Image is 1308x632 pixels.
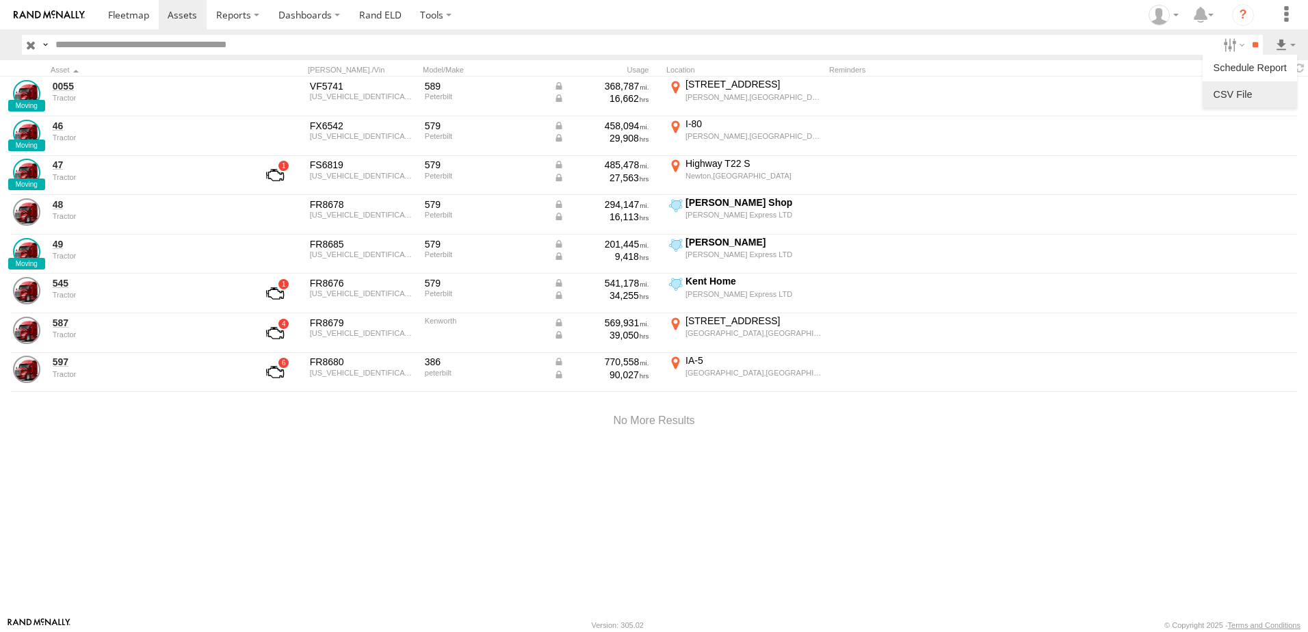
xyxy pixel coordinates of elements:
div: Tim Zylstra [1144,5,1183,25]
div: Data from Vehicle CANbus [553,369,649,381]
div: 579 [425,159,544,171]
div: Location [666,65,824,75]
div: I-80 [685,118,822,130]
div: [GEOGRAPHIC_DATA],[GEOGRAPHIC_DATA] [685,368,822,378]
div: undefined [53,291,240,299]
div: Peterbilt [425,211,544,219]
a: View Asset Details [13,317,40,344]
div: Data from Vehicle CANbus [553,211,649,223]
a: View Asset with Fault/s [250,277,300,310]
label: Click to View Current Location [666,315,824,352]
a: View Asset Details [13,80,40,107]
div: peterbilt [425,369,544,377]
div: 579 [425,120,544,132]
span: Refresh [1292,62,1308,75]
label: Click to View Current Location [666,354,824,391]
div: Reminders [829,65,1048,75]
div: Data from Vehicle CANbus [553,120,649,132]
div: undefined [53,173,240,181]
div: [PERSON_NAME] Express LTD [685,210,822,220]
a: View Asset Details [13,120,40,147]
div: Peterbilt [425,92,544,101]
label: Click to View Current Location [666,196,824,233]
div: Version: 305.02 [592,621,644,629]
div: 1XPBDP9X0LD665787 [310,172,415,180]
div: FR8680 [310,356,415,368]
div: [PERSON_NAME],[GEOGRAPHIC_DATA] [685,131,822,141]
div: Peterbilt [425,250,544,259]
div: 579 [425,277,544,289]
a: 597 [53,356,240,368]
div: FR8685 [310,238,415,250]
a: 0055 [53,80,240,92]
div: undefined [53,370,240,378]
div: Peterbilt [425,172,544,180]
div: Kent Home [685,275,822,287]
label: Click to View Current Location [666,157,824,194]
div: 1XPBDP9X5LD665686 [310,132,415,140]
div: undefined [53,330,240,339]
div: 1XPBD49X6PD860006 [310,211,415,219]
div: Data from Vehicle CANbus [553,198,649,211]
a: Visit our Website [8,618,70,632]
div: Usage [551,65,661,75]
div: Kenworth [425,317,544,325]
div: Data from Vehicle CANbus [553,172,649,184]
div: [STREET_ADDRESS] [685,78,822,90]
div: Highway T22 S [685,157,822,170]
img: rand-logo.svg [14,10,85,20]
label: Click to View Current Location [666,118,824,155]
a: View Asset Details [13,159,40,186]
a: View Asset Details [13,356,40,383]
a: View Asset with Fault/s [250,356,300,389]
a: 46 [53,120,240,132]
a: View Asset with Fault/s [250,159,300,192]
div: © Copyright 2025 - [1164,621,1300,629]
a: 49 [53,238,240,250]
a: 545 [53,277,240,289]
label: Schedule Asset Details Report [1208,57,1292,78]
div: FS6819 [310,159,415,171]
div: FR8679 [310,317,415,329]
a: 47 [53,159,240,171]
div: 1XPBD49X8LD664773 [310,289,415,298]
a: 48 [53,198,240,211]
div: [PERSON_NAME]./Vin [308,65,417,75]
div: Data from Vehicle CANbus [553,289,649,302]
div: 1XPHD49X1CD144649 [310,369,415,377]
a: View Asset with Fault/s [250,317,300,350]
div: Data from Vehicle CANbus [553,329,649,341]
div: 579 [425,238,544,250]
div: Click to Sort [51,65,242,75]
div: 386 [425,356,544,368]
div: undefined [53,94,240,102]
div: undefined [53,212,240,220]
a: View Asset Details [13,198,40,226]
div: IA-5 [685,354,822,367]
div: Data from Vehicle CANbus [553,317,649,329]
div: FR8676 [310,277,415,289]
div: undefined [53,133,240,142]
div: 579 [425,198,544,211]
div: 1XPBDP9X0LD665692 [310,92,415,101]
div: 1XDAD49X36J139868 [310,329,415,337]
div: [PERSON_NAME],[GEOGRAPHIC_DATA] [685,92,822,102]
div: Data from Vehicle CANbus [553,92,649,105]
div: 589 [425,80,544,92]
div: [PERSON_NAME] Express LTD [685,289,822,299]
label: Click to View Current Location [666,78,824,115]
div: Data from Vehicle CANbus [553,80,649,92]
a: View Asset Details [13,238,40,265]
div: 1XPBD49X0RD687005 [310,250,415,259]
a: View Asset Details [13,277,40,304]
div: Data from Vehicle CANbus [553,238,649,250]
div: Data from Vehicle CANbus [553,250,649,263]
div: Model/Make [423,65,546,75]
a: Terms and Conditions [1228,621,1300,629]
div: undefined [53,252,240,260]
div: FR8678 [310,198,415,211]
div: Data from Vehicle CANbus [553,356,649,368]
label: CSV Export [1208,84,1292,105]
div: [GEOGRAPHIC_DATA],[GEOGRAPHIC_DATA] [685,328,822,338]
div: Data from Vehicle CANbus [553,277,649,289]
